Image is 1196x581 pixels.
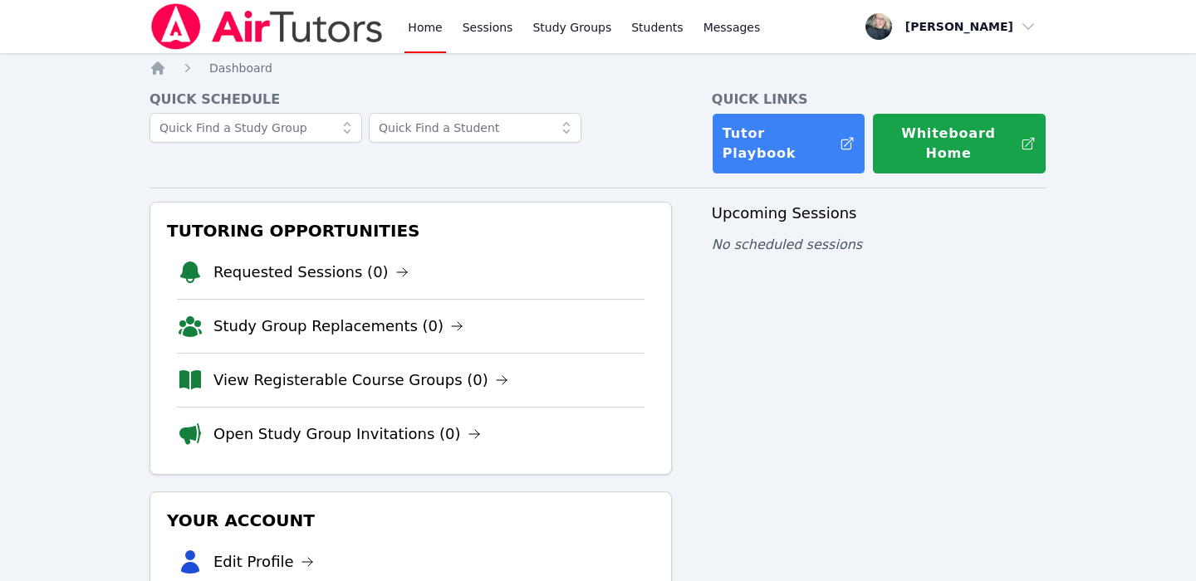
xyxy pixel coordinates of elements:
input: Quick Find a Student [369,113,581,143]
span: No scheduled sessions [712,237,862,252]
a: View Registerable Course Groups (0) [213,369,508,392]
img: Air Tutors [149,3,385,50]
button: Whiteboard Home [872,113,1046,174]
a: Edit Profile [213,550,314,574]
a: Requested Sessions (0) [213,261,409,284]
nav: Breadcrumb [149,60,1046,76]
h3: Your Account [164,505,658,535]
h3: Upcoming Sessions [712,202,1046,225]
a: Open Study Group Invitations (0) [213,422,481,446]
a: Dashboard [209,60,272,76]
input: Quick Find a Study Group [149,113,362,143]
h4: Quick Schedule [149,90,672,110]
span: Dashboard [209,61,272,75]
a: Study Group Replacements (0) [213,315,463,338]
span: Messages [703,19,761,36]
a: Tutor Playbook [712,113,865,174]
h4: Quick Links [712,90,1046,110]
h3: Tutoring Opportunities [164,216,658,246]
